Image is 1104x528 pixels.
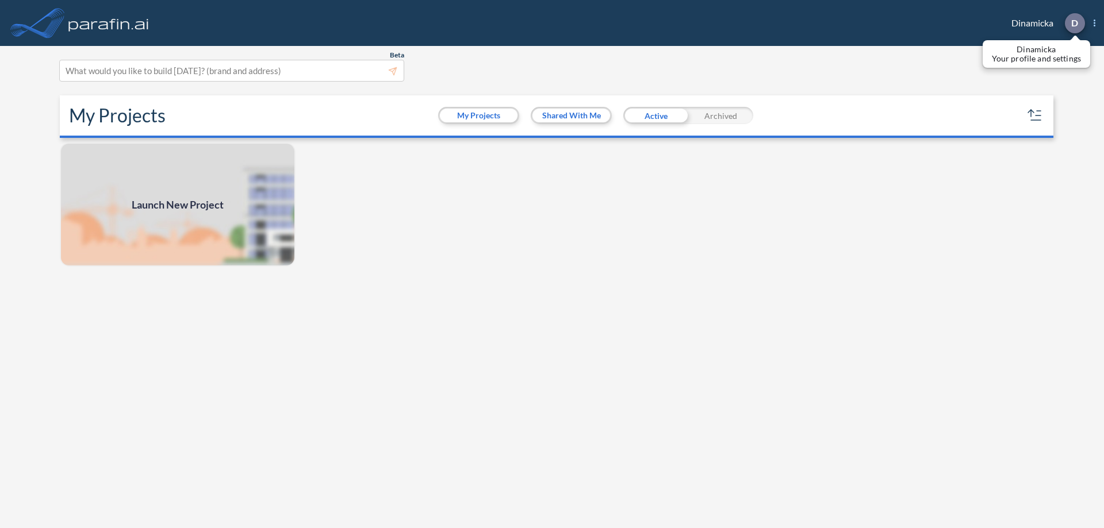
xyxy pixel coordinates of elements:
[623,107,688,124] div: Active
[132,197,224,213] span: Launch New Project
[390,51,404,60] span: Beta
[60,142,296,267] a: Launch New Project
[1026,106,1044,125] button: sort
[1071,18,1078,28] p: D
[66,11,151,34] img: logo
[60,142,296,267] img: add
[688,107,753,124] div: Archived
[440,109,517,122] button: My Projects
[992,45,1081,54] p: Dinamicka
[994,13,1095,33] div: Dinamicka
[532,109,610,122] button: Shared With Me
[69,105,166,126] h2: My Projects
[992,54,1081,63] p: Your profile and settings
